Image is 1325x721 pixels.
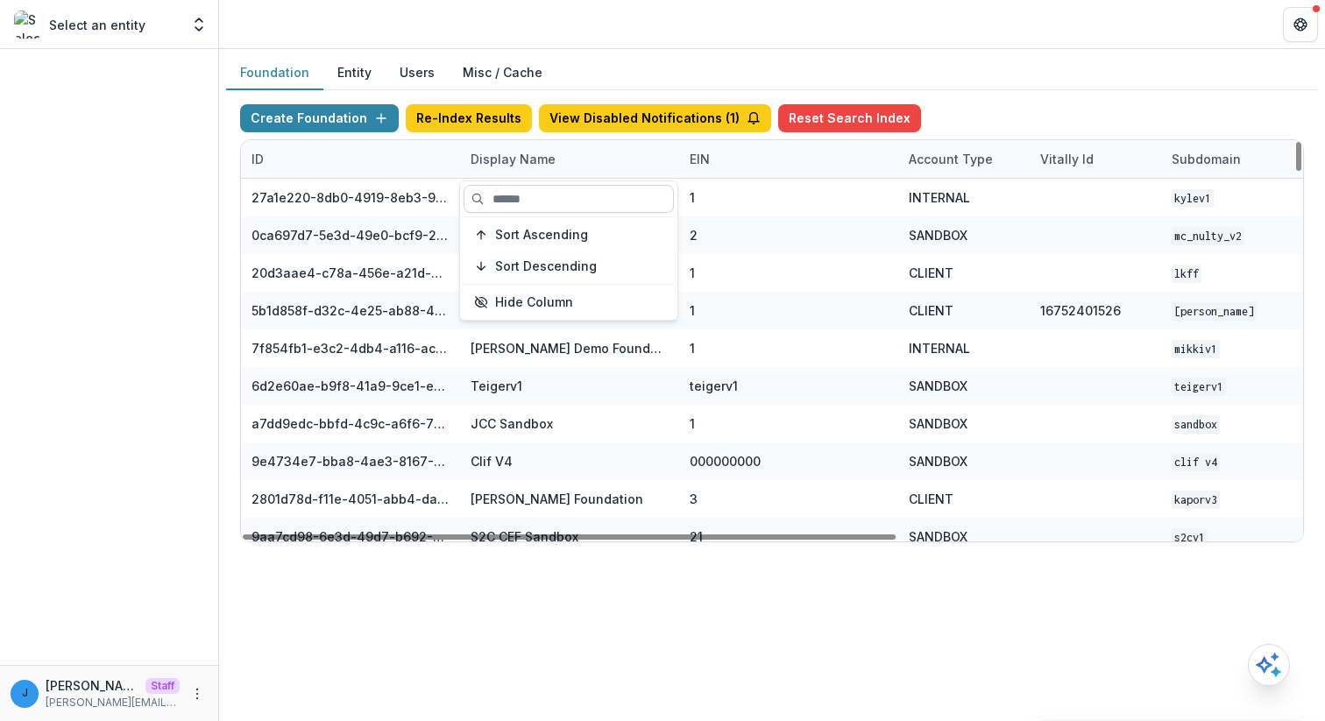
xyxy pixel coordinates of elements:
div: 6d2e60ae-b9f8-41a9-9ce1-e608d0f20ec5 [252,377,450,395]
div: EIN [679,140,898,178]
div: a7dd9edc-bbfd-4c9c-a6f6-76d0743bf1cd [252,414,450,433]
button: Sort Descending [464,252,674,280]
div: SANDBOX [909,452,967,470]
code: mikkiv1 [1172,340,1220,358]
div: 27a1e220-8db0-4919-8eb3-9f29ee33f7b0 [252,188,450,207]
div: Account Type [898,140,1030,178]
div: 0ca697d7-5e3d-49e0-bcf9-217f69e92d71 [252,226,450,244]
div: SANDBOX [909,377,967,395]
button: Create Foundation [240,104,399,132]
div: Subdomain [1161,140,1293,178]
button: Re-Index Results [406,104,532,132]
div: 7f854fb1-e3c2-4db4-a116-aca576521abc [252,339,450,357]
div: S2C CEF Sandbox [471,527,578,546]
div: 3 [690,490,698,508]
button: Misc / Cache [449,56,556,90]
code: teigerv1 [1172,378,1226,396]
div: Clif V4 [471,452,513,470]
span: Sort Descending [495,259,597,274]
button: More [187,683,208,704]
div: Vitally Id [1030,140,1161,178]
p: Select an entity [49,16,145,34]
button: Hide Column [464,288,674,316]
button: Entity [323,56,386,90]
span: Sort Ascending [495,228,588,243]
p: [PERSON_NAME][EMAIL_ADDRESS][DOMAIN_NAME] [46,676,138,695]
div: INTERNAL [909,339,970,357]
code: Clif V4 [1172,453,1220,471]
button: Users [386,56,449,90]
div: Display Name [460,150,566,168]
code: [PERSON_NAME] [1172,302,1257,321]
div: Account Type [898,150,1003,168]
div: teigerv1 [690,377,738,395]
button: Open entity switcher [187,7,211,42]
div: jonah@trytemelio.com [22,688,28,699]
code: mc_nulty_v2 [1172,227,1244,245]
div: 9e4734e7-bba8-4ae3-8167-95d86cec7b4b [252,452,450,470]
div: Teigerv1 [471,377,522,395]
div: SANDBOX [909,414,967,433]
code: kaporv3 [1172,491,1220,509]
div: ID [241,140,460,178]
button: Reset Search Index [778,104,921,132]
div: 1 [690,188,695,207]
p: [PERSON_NAME][EMAIL_ADDRESS][DOMAIN_NAME] [46,695,180,710]
div: CLIENT [909,264,953,282]
code: sandbox [1172,415,1220,434]
div: 2 [690,226,698,244]
div: Display Name [460,140,679,178]
div: 20d3aae4-c78a-456e-a21d-91c97a6a725f [252,264,450,282]
div: 1 [690,301,695,320]
div: 21 [690,527,703,546]
div: [PERSON_NAME] Foundation [471,490,643,508]
div: 1 [690,264,695,282]
div: 9aa7cd98-6e3d-49d7-b692-3e5f3d1facd4 [252,527,450,546]
div: ID [241,150,274,168]
div: 16752401526 [1040,301,1121,320]
div: 2801d78d-f11e-4051-abb4-dab00da98882 [252,490,450,508]
button: View Disabled Notifications (1) [539,104,771,132]
p: Staff [145,678,180,694]
div: SANDBOX [909,527,967,546]
div: EIN [679,150,720,168]
div: JCC Sandbox [471,414,553,433]
div: [PERSON_NAME] Demo Foundation [471,339,669,357]
div: CLIENT [909,490,953,508]
div: INTERNAL [909,188,970,207]
div: CLIENT [909,301,953,320]
div: Subdomain [1161,150,1251,168]
code: kylev1 [1172,189,1214,208]
div: 1 [690,414,695,433]
div: 000000000 [690,452,761,470]
button: Sort Ascending [464,221,674,249]
button: Open AI Assistant [1248,644,1290,686]
code: lkff [1172,265,1201,283]
code: s2cv1 [1172,528,1208,547]
div: 1 [690,339,695,357]
div: Vitally Id [1030,150,1104,168]
img: Select an entity [14,11,42,39]
div: 5b1d858f-d32c-4e25-ab88-434536713791 [252,301,450,320]
button: Get Help [1283,7,1318,42]
button: Foundation [226,56,323,90]
div: SANDBOX [909,226,967,244]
